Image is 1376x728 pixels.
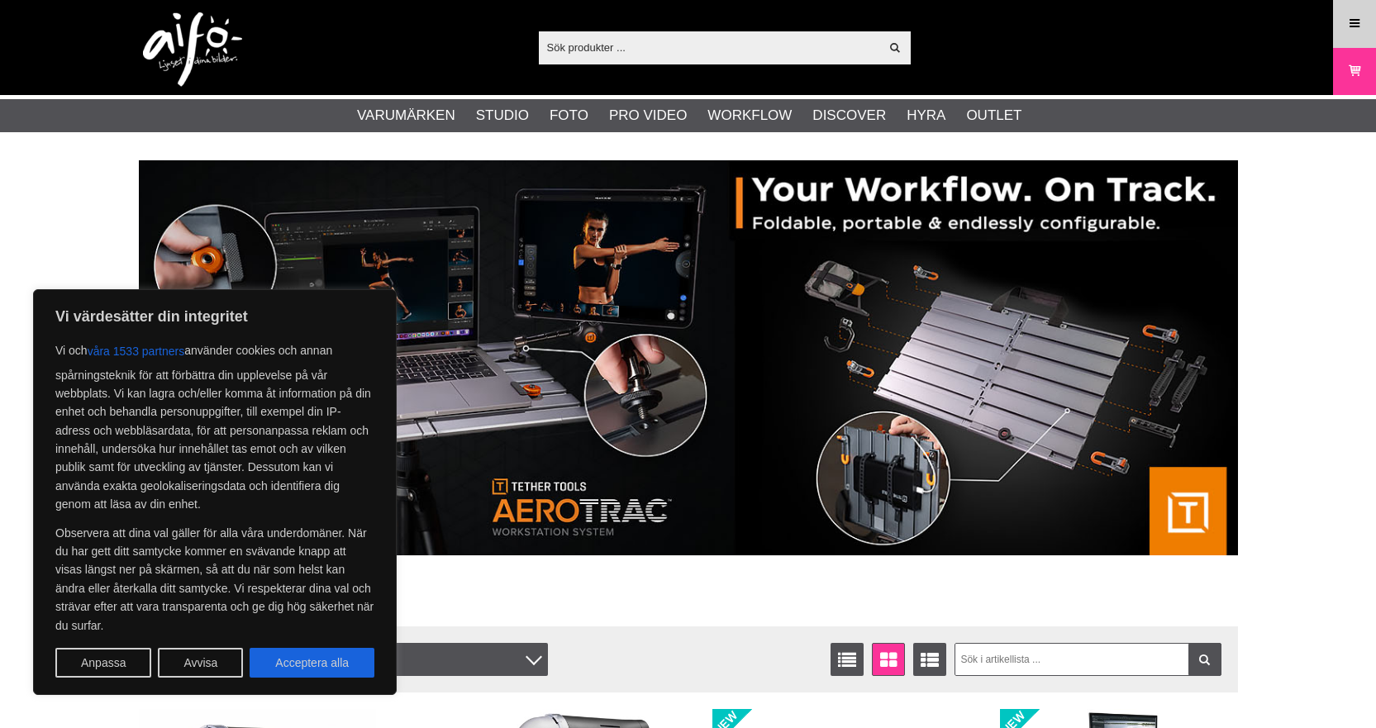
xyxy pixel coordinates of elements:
[325,643,548,676] div: Filter
[707,105,792,126] a: Workflow
[955,643,1221,676] input: Sök i artikellista ...
[55,336,374,514] p: Vi och använder cookies och annan spårningsteknik för att förbättra din upplevelse på vår webbpla...
[539,35,880,59] input: Sök produkter ...
[907,105,945,126] a: Hyra
[872,643,905,676] a: Fönstervisning
[250,648,374,678] button: Acceptera alla
[609,105,687,126] a: Pro Video
[139,160,1238,555] img: Annons:007 banner-header-aerotrac-1390x500.jpg
[33,289,397,695] div: Vi värdesätter din integritet
[143,12,242,87] img: logo.png
[550,105,588,126] a: Foto
[476,105,529,126] a: Studio
[966,105,1021,126] a: Outlet
[1188,643,1221,676] a: Filtrera
[55,307,374,326] p: Vi värdesätter din integritet
[812,105,886,126] a: Discover
[831,643,864,676] a: Listvisning
[88,336,185,366] button: våra 1533 partners
[913,643,946,676] a: Utökad listvisning
[357,105,455,126] a: Varumärken
[55,524,374,635] p: Observera att dina val gäller för alla våra underdomäner. När du har gett ditt samtycke kommer en...
[55,648,151,678] button: Anpassa
[158,648,243,678] button: Avvisa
